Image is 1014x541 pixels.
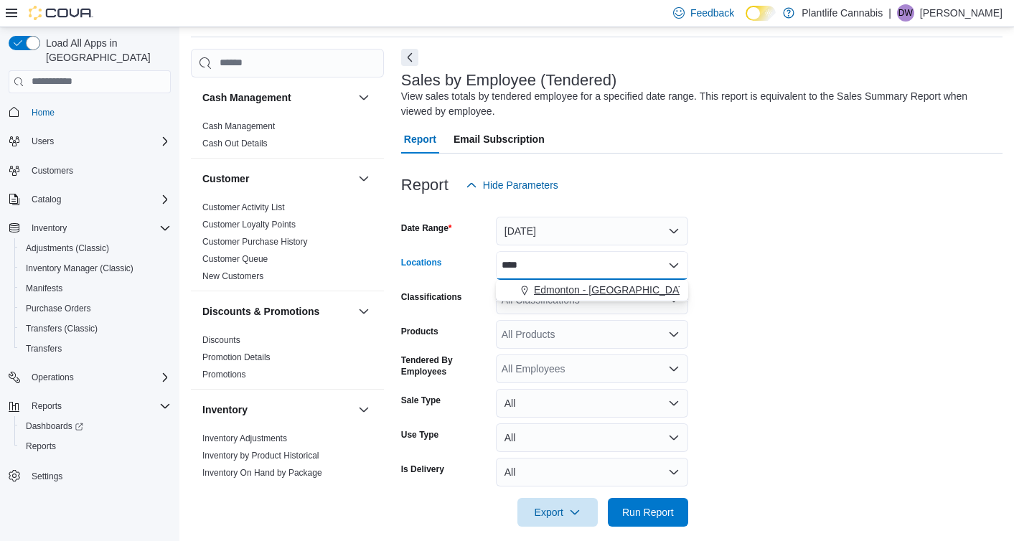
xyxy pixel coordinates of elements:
[534,283,735,297] span: Edmonton - [GEOGRAPHIC_DATA] Currents
[401,326,438,337] label: Products
[20,320,103,337] a: Transfers (Classic)
[26,220,72,237] button: Inventory
[26,283,62,294] span: Manifests
[9,96,171,524] nav: Complex example
[14,298,177,319] button: Purchase Orders
[920,4,1003,22] p: [PERSON_NAME]
[26,133,60,150] button: Users
[32,194,61,205] span: Catalog
[690,6,734,20] span: Feedback
[26,343,62,354] span: Transfers
[483,178,558,192] span: Hide Parameters
[32,107,55,118] span: Home
[20,300,97,317] a: Purchase Orders
[496,458,688,486] button: All
[202,270,263,282] span: New Customers
[202,370,246,380] a: Promotions
[202,202,285,212] a: Customer Activity List
[202,138,268,149] a: Cash Out Details
[202,433,287,443] a: Inventory Adjustments
[668,363,680,375] button: Open list of options
[14,278,177,298] button: Manifests
[202,90,352,105] button: Cash Management
[746,6,776,21] input: Dark Mode
[32,165,73,177] span: Customers
[401,395,441,406] label: Sale Type
[26,263,133,274] span: Inventory Manager (Classic)
[202,236,308,248] span: Customer Purchase History
[202,237,308,247] a: Customer Purchase History
[14,319,177,339] button: Transfers (Classic)
[404,125,436,154] span: Report
[3,396,177,416] button: Reports
[26,441,56,452] span: Reports
[202,304,319,319] h3: Discounts & Promotions
[3,218,177,238] button: Inventory
[20,320,171,337] span: Transfers (Classic)
[202,254,268,264] a: Customer Queue
[3,160,177,181] button: Customers
[202,90,291,105] h3: Cash Management
[496,280,688,301] button: Edmonton - [GEOGRAPHIC_DATA] Currents
[14,238,177,258] button: Adjustments (Classic)
[202,369,246,380] span: Promotions
[20,280,68,297] a: Manifests
[401,89,995,119] div: View sales totals by tendered employee for a specified date range. This report is equivalent to t...
[3,131,177,151] button: Users
[20,280,171,297] span: Manifests
[888,4,891,22] p: |
[26,468,68,485] a: Settings
[20,438,171,455] span: Reports
[202,467,322,479] span: Inventory On Hand by Package
[202,121,275,132] span: Cash Management
[14,258,177,278] button: Inventory Manager (Classic)
[460,171,564,199] button: Hide Parameters
[3,367,177,387] button: Operations
[202,271,263,281] a: New Customers
[202,468,322,478] a: Inventory On Hand by Package
[3,189,177,210] button: Catalog
[355,303,372,320] button: Discounts & Promotions
[496,389,688,418] button: All
[20,260,171,277] span: Inventory Manager (Classic)
[401,291,462,303] label: Classifications
[496,217,688,245] button: [DATE]
[26,191,67,208] button: Catalog
[401,257,442,268] label: Locations
[454,125,545,154] span: Email Subscription
[202,403,352,417] button: Inventory
[496,280,688,301] div: Choose from the following options
[26,161,171,179] span: Customers
[202,403,248,417] h3: Inventory
[26,162,79,179] a: Customers
[14,339,177,359] button: Transfers
[20,260,139,277] a: Inventory Manager (Classic)
[496,423,688,452] button: All
[14,436,177,456] button: Reports
[202,121,275,131] a: Cash Management
[191,331,384,389] div: Discounts & Promotions
[202,253,268,265] span: Customer Queue
[668,260,680,271] button: Close list of options
[14,416,177,436] a: Dashboards
[20,418,171,435] span: Dashboards
[32,400,62,412] span: Reports
[191,199,384,291] div: Customer
[202,451,319,461] a: Inventory by Product Historical
[26,243,109,254] span: Adjustments (Classic)
[26,323,98,334] span: Transfers (Classic)
[26,220,171,237] span: Inventory
[32,372,74,383] span: Operations
[20,300,171,317] span: Purchase Orders
[32,222,67,234] span: Inventory
[20,340,67,357] a: Transfers
[401,177,449,194] h3: Report
[3,465,177,486] button: Settings
[517,498,598,527] button: Export
[401,49,418,66] button: Next
[26,369,80,386] button: Operations
[202,304,352,319] button: Discounts & Promotions
[32,471,62,482] span: Settings
[401,464,444,475] label: Is Delivery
